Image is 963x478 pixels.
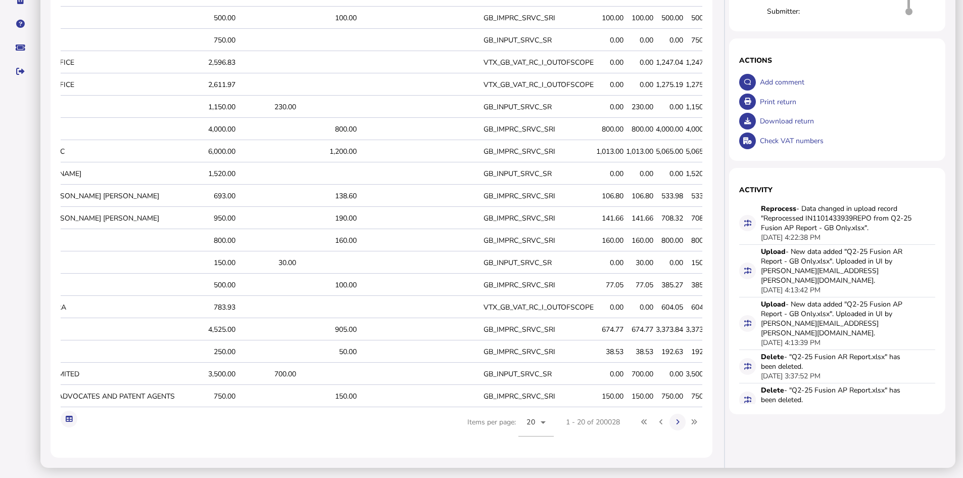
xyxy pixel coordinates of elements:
[656,325,683,334] div: 3,373.84
[626,124,653,134] div: 800.00
[177,191,235,201] div: 693.00
[299,236,357,245] div: 160.00
[656,35,683,45] div: 0.00
[656,236,683,245] div: 800.00
[626,191,653,201] div: 106.80
[686,124,713,134] div: 4,000.00
[686,80,713,90] div: 1,275.19
[686,191,713,201] div: 533.98
[739,113,756,129] button: Download return
[761,299,786,309] strong: Upload
[481,8,594,29] td: GB_IMPRC_SRVC_SRI
[177,325,235,334] div: 4,525.00
[481,341,594,363] td: GB_IMPRC_SRVC_SRI
[739,94,756,110] button: Open printable view of return.
[656,392,683,401] div: 750.00
[626,347,653,357] div: 38.53
[761,299,912,338] div: - New data added "Q2-25 Fusion AP Report - GB Only.xlsx". Uploaded in UI by [PERSON_NAME][EMAIL_A...
[626,58,653,67] div: 0.00
[596,302,623,312] div: 0.00
[656,302,683,312] div: 604.05
[177,369,235,379] div: 3,500.00
[744,363,751,370] i: Data for this filing changed
[686,369,713,379] div: 3,500.00
[299,124,357,134] div: 800.00
[481,30,594,51] td: GB_INPUT_SRVC_SR
[686,102,713,112] div: 1,150.00
[626,280,653,290] div: 77.05
[761,247,786,256] strong: Upload
[744,396,751,403] i: Data for this filing changed
[10,61,31,82] button: Sign out
[177,347,235,357] div: 250.00
[518,408,554,448] mat-form-field: Change page size
[686,414,702,430] button: Last page
[626,325,653,334] div: 674.77
[566,417,620,427] div: 1 - 20 of 200028
[761,352,912,371] div: - "Q2-25 Fusion AR Report.xlsx" has been deleted.
[744,267,751,274] i: Data for this filing changed
[656,124,683,134] div: 4,000.00
[596,280,623,290] div: 77.05
[299,280,357,290] div: 100.00
[761,233,821,242] div: [DATE] 4:22:38 PM
[481,297,594,318] td: VTX_GB_VAT_RC_I_OUTOFSCOPE
[656,13,683,23] div: 500.00
[596,13,623,23] div: 100.00
[177,80,235,90] div: 2,611.97
[757,92,936,112] div: Print return
[626,35,653,45] div: 0.00
[686,325,713,334] div: 3,373.84
[761,352,784,362] strong: Delete
[596,147,623,156] div: 1,013.00
[596,124,623,134] div: 800.00
[481,97,594,118] td: GB_INPUT_SRVC_SR
[481,74,594,96] td: VTX_GB_VAT_RC_I_OUTOFSCOPE
[177,124,235,134] div: 4,000.00
[177,147,235,156] div: 6,000.00
[656,102,683,112] div: 0.00
[636,414,653,430] button: First page
[299,147,357,156] div: 1,200.00
[596,35,623,45] div: 0.00
[686,258,713,268] div: 150.00
[656,280,683,290] div: 385.27
[761,204,796,213] strong: Reprocess
[761,204,912,233] div: - Data changed in upload record "Reprocessed IN1101433939REPO from Q2-25 Fusion AP Report - GB On...
[177,13,235,23] div: 500.00
[686,147,713,156] div: 5,065.00
[669,414,686,430] button: Next page
[739,133,756,149] button: Check VAT numbers on return.
[596,369,623,379] div: 0.00
[299,392,357,401] div: 150.00
[177,258,235,268] div: 150.00
[177,280,235,290] div: 500.00
[177,35,235,45] div: 750.00
[656,347,683,357] div: 192.63
[596,258,623,268] div: 0.00
[656,58,683,67] div: 1,247.04
[757,111,936,131] div: Download return
[481,230,594,251] td: GB_IMPRC_SRVC_SRI
[481,141,594,162] td: GB_IMPRC_SRVC_SRI
[61,411,77,427] button: Export table data to Excel
[626,102,653,112] div: 230.00
[481,208,594,229] td: GB_IMPRC_SRVC_SRI
[596,347,623,357] div: 38.53
[481,252,594,274] td: GB_INPUT_SRVC_SR
[656,147,683,156] div: 5,065.00
[596,58,623,67] div: 0.00
[686,213,713,223] div: 708.32
[481,119,594,140] td: GB_IMPRC_SRVC_SRI
[596,236,623,245] div: 160.00
[626,169,653,179] div: 0.00
[596,80,623,90] div: 0.00
[626,13,653,23] div: 100.00
[686,35,713,45] div: 750.00
[481,163,594,185] td: GB_INPUT_SRVC_SR
[238,258,296,268] div: 30.00
[686,280,713,290] div: 385.27
[656,258,683,268] div: 0.00
[761,371,821,381] div: [DATE] 3:37:52 PM
[686,13,713,23] div: 500.00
